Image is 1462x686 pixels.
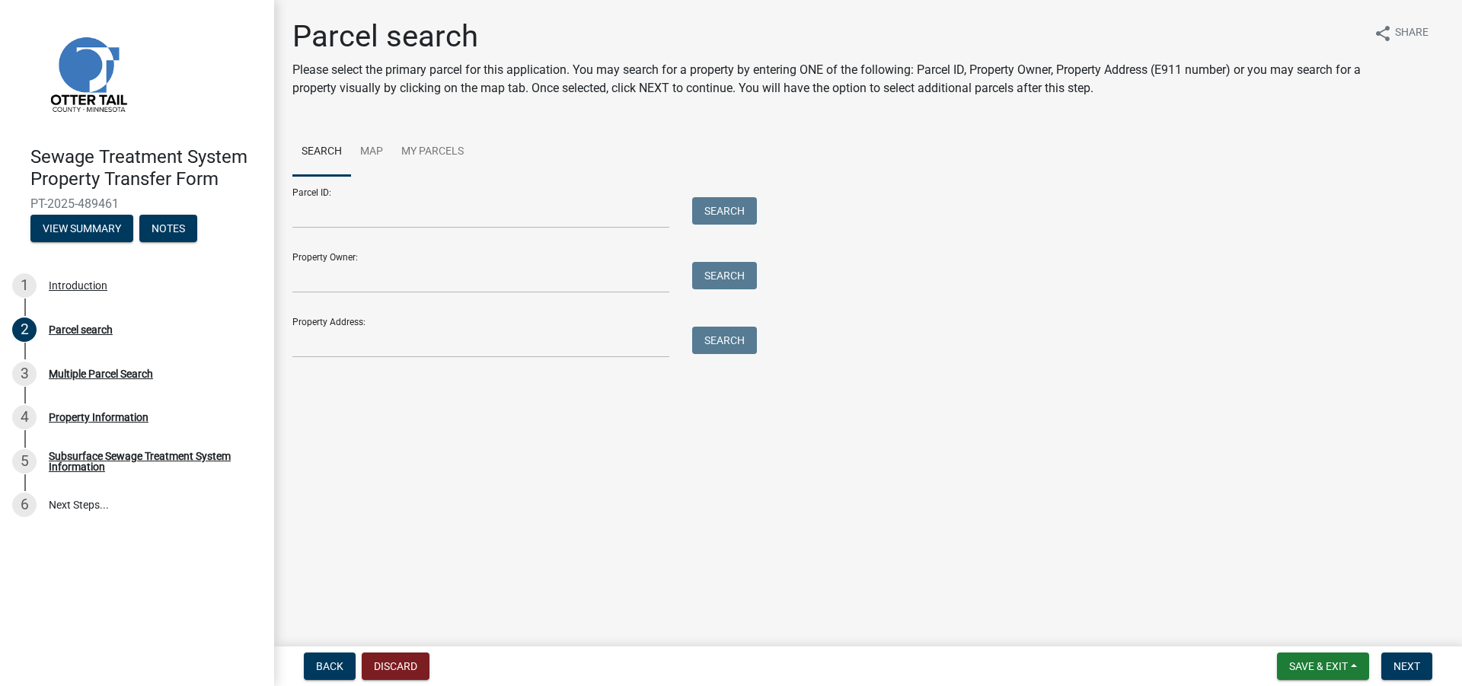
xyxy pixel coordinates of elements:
button: Search [692,262,757,289]
span: Back [316,660,343,672]
button: Search [692,197,757,225]
button: shareShare [1361,18,1441,48]
button: Save & Exit [1277,652,1369,680]
button: View Summary [30,215,133,242]
a: My Parcels [392,128,473,177]
a: Map [351,128,392,177]
h1: Parcel search [292,18,1361,55]
p: Please select the primary parcel for this application. You may search for a property by entering ... [292,61,1361,97]
i: share [1374,24,1392,43]
div: 1 [12,273,37,298]
div: Introduction [49,280,107,291]
div: 6 [12,493,37,517]
div: 3 [12,362,37,386]
button: Back [304,652,356,680]
span: Save & Exit [1289,660,1348,672]
div: 4 [12,405,37,429]
div: Property Information [49,412,148,423]
img: Otter Tail County, Minnesota [30,16,145,130]
div: Subsurface Sewage Treatment System Information [49,451,250,472]
div: 5 [12,449,37,474]
button: Discard [362,652,429,680]
button: Notes [139,215,197,242]
span: Next [1393,660,1420,672]
h4: Sewage Treatment System Property Transfer Form [30,146,262,190]
a: Search [292,128,351,177]
div: Parcel search [49,324,113,335]
button: Next [1381,652,1432,680]
span: PT-2025-489461 [30,196,244,211]
div: 2 [12,317,37,342]
span: Share [1395,24,1428,43]
button: Search [692,327,757,354]
wm-modal-confirm: Notes [139,223,197,235]
div: Multiple Parcel Search [49,369,153,379]
wm-modal-confirm: Summary [30,223,133,235]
